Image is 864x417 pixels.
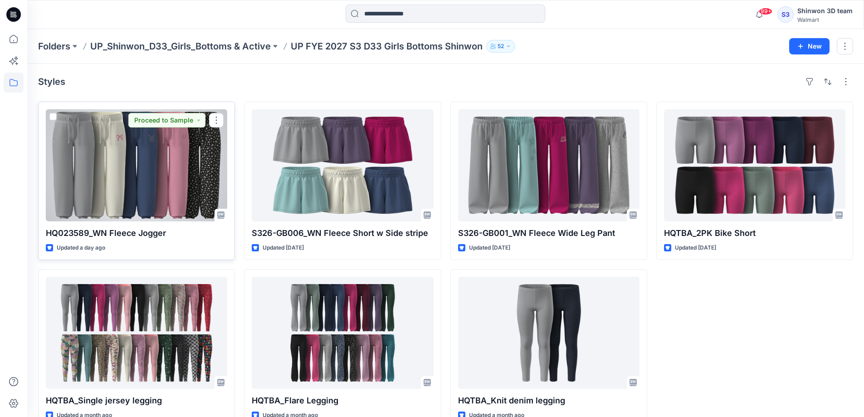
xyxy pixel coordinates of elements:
button: 52 [486,40,515,53]
p: HQTBA_Knit denim legging [458,394,639,407]
a: HQTBA_Single jersey legging [46,277,227,389]
p: S326-GB001_WN Fleece Wide Leg Pant [458,227,639,240]
button: New [789,38,830,54]
div: S3 [777,6,794,23]
p: HQTBA_Flare Legging [252,394,433,407]
a: UP_Shinwon_D33_Girls_Bottoms & Active [90,40,271,53]
p: HQTBA_Single jersey legging [46,394,227,407]
a: HQTBA_Knit denim legging [458,277,639,389]
div: Shinwon 3D team [797,5,853,16]
a: Folders [38,40,70,53]
a: HQTBA_Flare Legging [252,277,433,389]
a: HQTBA_2PK Bike Short [664,109,845,221]
p: S326-GB006_WN Fleece Short w Side stripe [252,227,433,240]
a: S326-GB006_WN Fleece Short w Side stripe [252,109,433,221]
p: Updated a day ago [57,243,105,253]
a: S326-GB001_WN Fleece Wide Leg Pant [458,109,639,221]
p: Updated [DATE] [675,243,716,253]
p: 52 [498,41,504,51]
div: Walmart [797,16,853,23]
span: 99+ [759,8,772,15]
p: UP FYE 2027 S3 D33 Girls Bottoms Shinwon [291,40,483,53]
p: Updated [DATE] [263,243,304,253]
p: HQTBA_2PK Bike Short [664,227,845,240]
a: HQ023589_WN Fleece Jogger [46,109,227,221]
h4: Styles [38,76,65,87]
p: HQ023589_WN Fleece Jogger [46,227,227,240]
p: Updated [DATE] [469,243,510,253]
